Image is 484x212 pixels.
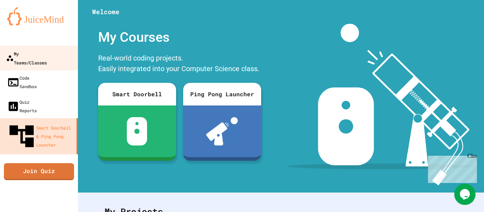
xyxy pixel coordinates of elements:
img: logo-orange.svg [7,7,71,25]
div: Chat with us now!Close [3,3,49,45]
div: Quiz Reports [7,98,37,115]
img: banner-image-my-projects.png [287,24,477,185]
img: sdb-white.svg [127,117,147,145]
iframe: chat widget [454,184,477,205]
div: Ping Pong Launcher [183,83,261,105]
div: Smart Doorbell & Ping Pong Launcher [7,122,74,151]
div: My Teams/Classes [6,49,47,67]
div: Code Sandbox [7,74,37,91]
div: My Courses [95,24,265,51]
a: Join Quiz [4,163,74,180]
div: Real-world coding projects. Easily integrated into your Computer Science class. [95,51,265,78]
iframe: chat widget [425,153,477,183]
div: Smart Doorbell [98,83,176,105]
img: ppl-with-ball.png [206,117,238,145]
